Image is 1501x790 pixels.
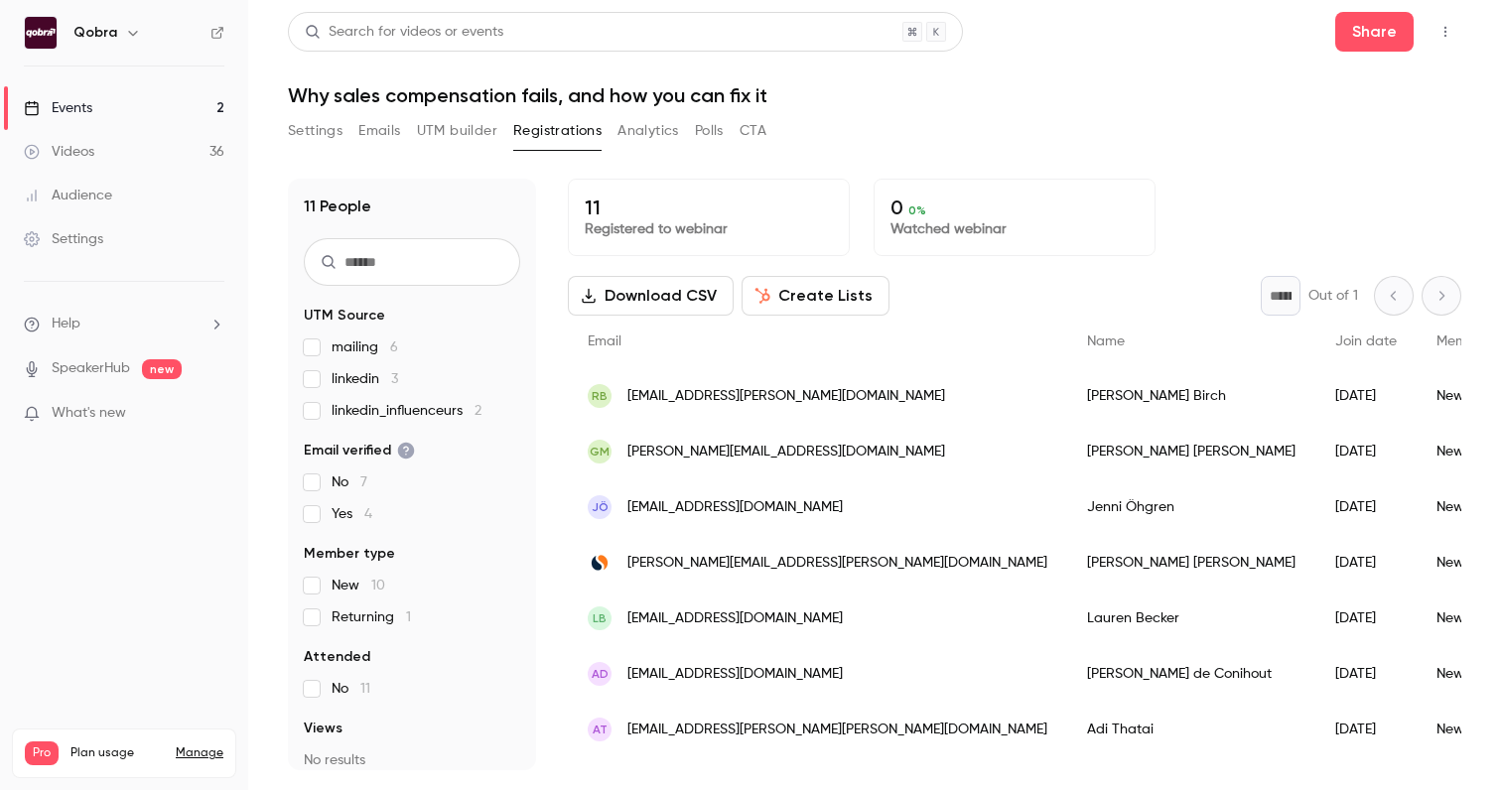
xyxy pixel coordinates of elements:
span: 4 [364,507,372,521]
div: Adi Thatai [1067,702,1315,757]
span: UTM Source [304,306,385,326]
span: Plan usage [70,745,164,761]
p: No results [304,750,520,770]
span: 1 [406,610,411,624]
p: Out of 1 [1308,286,1358,306]
button: Download CSV [568,276,734,316]
span: Member type [304,544,395,564]
span: [EMAIL_ADDRESS][PERSON_NAME][DOMAIN_NAME] [627,386,945,407]
span: Returning [332,607,411,627]
iframe: Noticeable Trigger [201,405,224,423]
li: help-dropdown-opener [24,314,224,334]
p: Registered to webinar [585,219,833,239]
button: Create Lists [742,276,889,316]
div: Jenni Öhgren [1067,479,1315,535]
div: Settings [24,229,103,249]
div: [DATE] [1315,646,1417,702]
button: Settings [288,115,342,147]
span: [EMAIL_ADDRESS][DOMAIN_NAME] [627,664,843,685]
button: UTM builder [417,115,497,147]
div: [PERSON_NAME] [PERSON_NAME] [1067,424,1315,479]
div: [DATE] [1315,535,1417,591]
span: new [142,359,182,379]
span: Yes [332,504,372,524]
a: SpeakerHub [52,358,130,379]
span: 7 [360,475,367,489]
span: linkedin_influenceurs [332,401,481,421]
span: New [332,576,385,595]
p: 0 [890,196,1139,219]
div: Audience [24,186,112,205]
span: Ad [592,665,609,683]
h1: 11 People [304,195,371,218]
span: JÖ [592,498,609,516]
div: [DATE] [1315,702,1417,757]
span: No [332,472,367,492]
a: Manage [176,745,223,761]
span: 0 % [908,203,926,217]
img: Qobra [25,17,57,49]
div: [PERSON_NAME] Birch [1067,368,1315,424]
span: Join date [1335,334,1397,348]
h6: Qobra [73,23,117,43]
button: Polls [695,115,724,147]
div: Search for videos or events [305,22,503,43]
span: linkedin [332,369,398,389]
div: Events [24,98,92,118]
div: [DATE] [1315,368,1417,424]
span: [EMAIL_ADDRESS][DOMAIN_NAME] [627,497,843,518]
span: Name [1087,334,1125,348]
span: [EMAIL_ADDRESS][DOMAIN_NAME] [627,608,843,629]
span: 6 [390,340,398,354]
span: No [332,679,370,699]
div: [DATE] [1315,479,1417,535]
button: Registrations [513,115,602,147]
span: Views [304,719,342,738]
span: RB [592,387,608,405]
span: 10 [371,579,385,592]
button: Share [1335,12,1414,52]
span: 3 [391,372,398,386]
span: 11 [360,682,370,696]
p: 11 [585,196,833,219]
button: Analytics [617,115,679,147]
span: LB [593,609,607,627]
span: [EMAIL_ADDRESS][PERSON_NAME][PERSON_NAME][DOMAIN_NAME] [627,720,1047,740]
span: [PERSON_NAME][EMAIL_ADDRESS][DOMAIN_NAME] [627,442,945,462]
button: CTA [740,115,766,147]
div: Lauren Becker [1067,591,1315,646]
span: Email [588,334,621,348]
span: GM [590,443,610,461]
span: Pro [25,741,59,765]
img: similarweb.com [588,551,612,575]
span: What's new [52,403,126,424]
div: [DATE] [1315,591,1417,646]
span: AT [593,721,608,738]
button: Emails [358,115,400,147]
span: mailing [332,337,398,357]
div: [PERSON_NAME] [PERSON_NAME] [1067,535,1315,591]
div: [PERSON_NAME] de Conihout [1067,646,1315,702]
span: Attended [304,647,370,667]
span: 2 [475,404,481,418]
div: Videos [24,142,94,162]
p: Watched webinar [890,219,1139,239]
h1: Why sales compensation fails, and how you can fix it [288,83,1461,107]
span: [PERSON_NAME][EMAIL_ADDRESS][PERSON_NAME][DOMAIN_NAME] [627,553,1047,574]
span: Help [52,314,80,334]
div: [DATE] [1315,424,1417,479]
span: Email verified [304,441,415,461]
